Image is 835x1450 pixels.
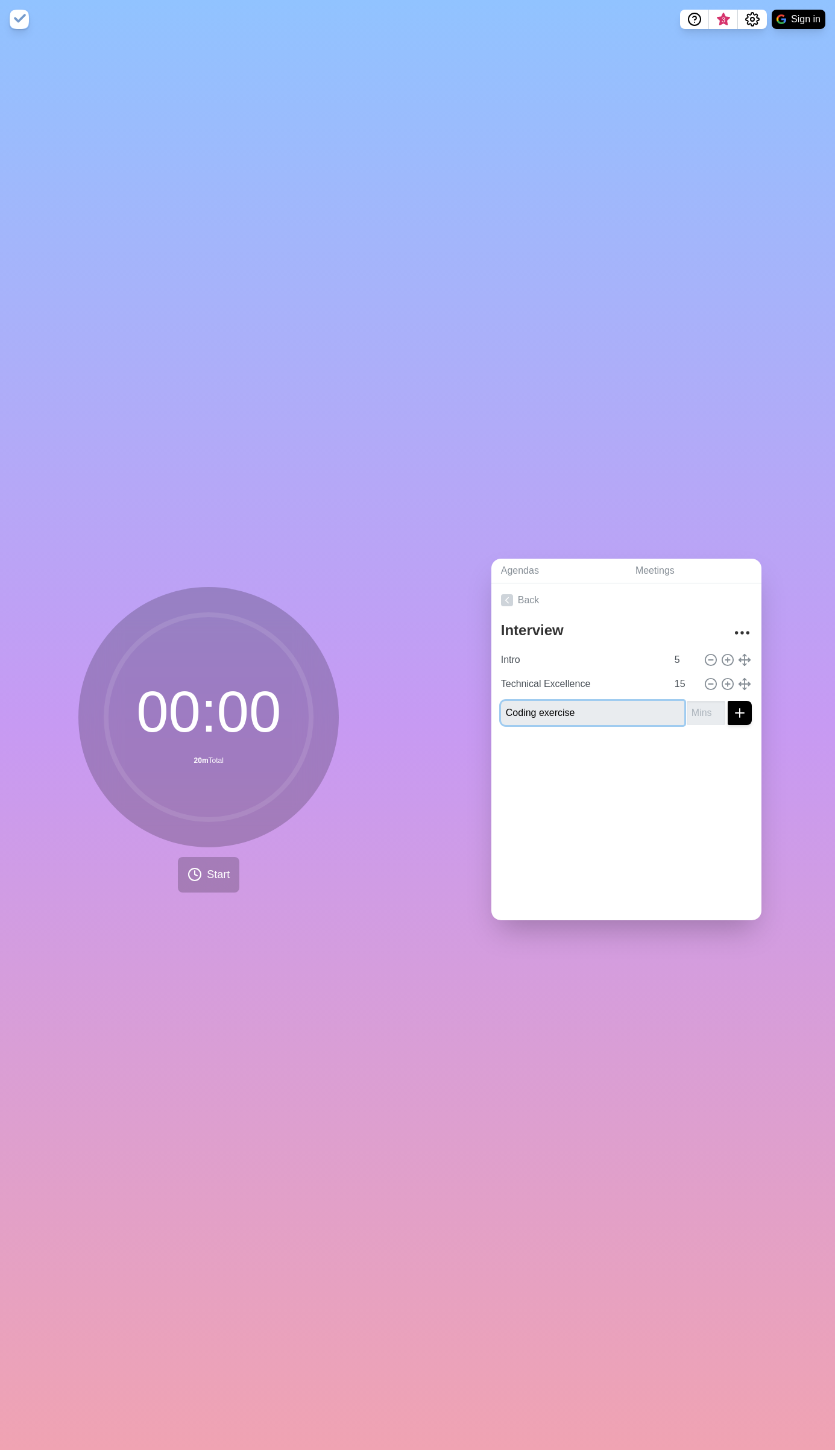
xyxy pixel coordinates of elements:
[777,14,786,24] img: google logo
[496,648,667,672] input: Name
[680,10,709,29] button: Help
[491,583,761,617] a: Back
[501,701,684,725] input: Name
[719,15,728,25] span: 3
[10,10,29,29] img: timeblocks logo
[730,621,754,645] button: More
[670,648,699,672] input: Mins
[670,672,699,696] input: Mins
[207,867,230,883] span: Start
[687,701,725,725] input: Mins
[709,10,738,29] button: What’s new
[496,672,667,696] input: Name
[738,10,767,29] button: Settings
[178,857,239,893] button: Start
[626,559,761,583] a: Meetings
[772,10,825,29] button: Sign in
[491,559,626,583] a: Agendas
